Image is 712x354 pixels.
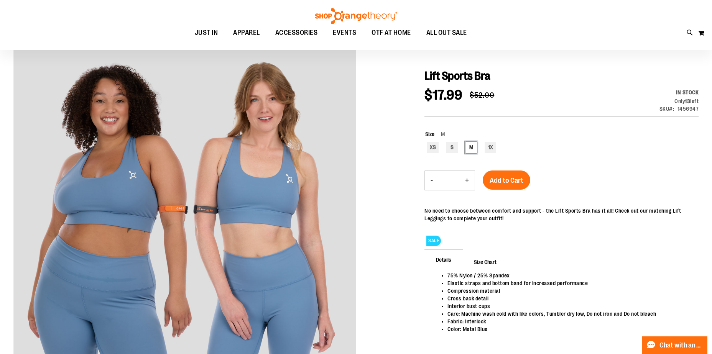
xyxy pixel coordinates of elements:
[659,106,674,112] strong: SKU
[485,142,496,153] div: 1X
[685,98,690,104] strong: 13
[483,170,530,190] button: Add to Cart
[333,24,356,41] span: EVENTS
[447,272,691,279] li: 75% Nylon / 25% Spandex
[439,171,459,190] input: Product quantity
[426,24,467,41] span: ALL OUT SALE
[659,88,699,96] div: Availability
[424,87,462,103] span: $17.99
[446,142,458,153] div: S
[425,131,434,137] span: Size
[659,342,703,349] span: Chat with an Expert
[424,69,490,82] span: Lift Sports Bra
[427,142,439,153] div: XS
[275,24,318,41] span: ACCESSORIES
[447,318,691,325] li: Fabric: Interlock
[314,8,398,24] img: Shop Orangetheory
[490,176,523,185] span: Add to Cart
[447,325,691,333] li: Color: Metal Blue
[447,279,691,287] li: Elastic straps and bottom band for increased performance
[470,91,494,100] span: $52.00
[233,24,260,41] span: APPAREL
[425,171,439,190] button: Decrease product quantity
[459,171,475,190] button: Increase product quantity
[372,24,411,41] span: OTF AT HOME
[426,236,441,246] span: SALE
[434,131,445,137] span: M
[462,252,508,272] span: Size Chart
[424,207,699,222] div: No need to choose between comfort and support - the Lift Sports Bra has it all! Check out our mat...
[195,24,218,41] span: JUST IN
[424,249,463,269] span: Details
[447,302,691,310] li: Interior bust cups
[447,295,691,302] li: Cross back detail
[447,287,691,295] li: Compression material
[677,105,699,113] div: 1456947
[447,310,691,318] li: Care: Machine wash cold with like colors, Tumbler dry low, Do not iron and Do not bleach
[659,97,699,105] div: Qty
[465,142,477,153] div: M
[642,336,708,354] button: Chat with an Expert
